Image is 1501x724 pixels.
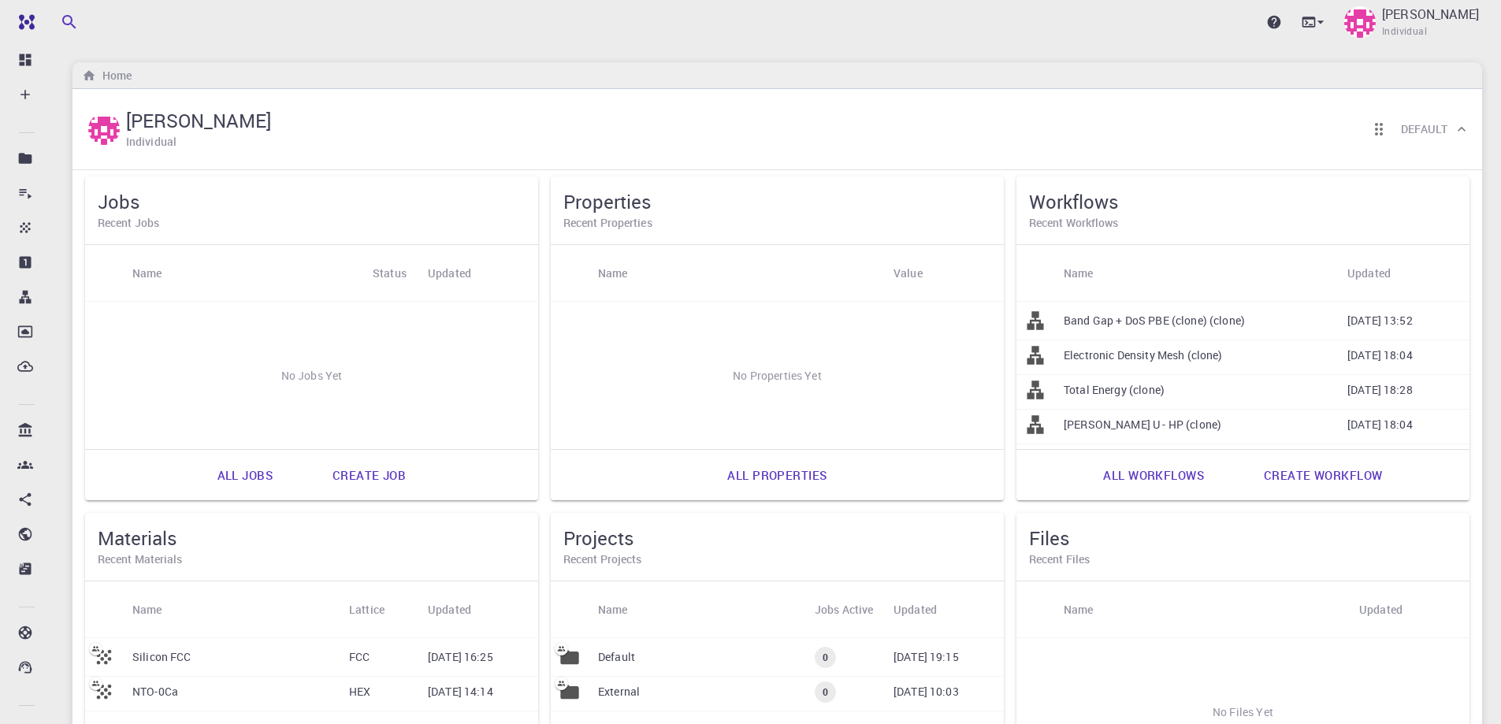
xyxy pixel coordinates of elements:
[349,581,385,638] div: Lattice
[886,581,1004,638] div: Updated
[124,245,365,302] div: Name
[200,456,290,494] a: All jobs
[365,245,420,302] div: Status
[132,581,162,638] div: Name
[98,189,526,214] h5: Jobs
[98,214,526,232] h6: Recent Jobs
[13,14,35,30] img: logo
[1029,551,1457,568] h6: Recent Files
[551,302,1004,449] div: No Properties Yet
[132,245,162,302] div: Name
[315,456,423,494] a: Create job
[1056,581,1351,638] div: Name
[1339,245,1458,302] div: Updated
[598,649,635,665] p: Default
[341,581,420,638] div: Lattice
[1029,214,1457,232] h6: Recent Workflows
[894,649,959,665] p: [DATE] 19:15
[132,684,178,700] p: NTO-0Ca
[1029,189,1457,214] h5: Workflows
[373,245,407,302] div: Status
[98,551,526,568] h6: Recent Materials
[428,649,493,665] p: [DATE] 16:25
[563,189,991,214] h5: Properties
[1056,245,1339,302] div: Name
[1016,581,1056,638] div: Icon
[563,214,991,232] h6: Recent Properties
[598,684,640,700] p: External
[1347,382,1413,398] p: [DATE] 18:28
[894,581,937,638] div: Updated
[1016,245,1056,302] div: Icon
[598,581,628,638] div: Name
[85,302,538,449] div: No Jobs Yet
[132,649,191,665] p: Silicon FCC
[1064,382,1165,398] p: Total Energy (clone)
[1347,245,1391,302] div: Updated
[428,581,471,638] div: Updated
[590,581,807,638] div: Name
[1064,245,1094,302] div: Name
[886,245,1004,302] div: Value
[894,684,959,700] p: [DATE] 10:03
[1347,417,1413,433] p: [DATE] 18:04
[1064,313,1245,329] p: Band Gap + DoS PBE (clone) (clone)
[1382,24,1427,39] span: Individual
[124,581,341,638] div: Name
[420,581,538,638] div: Updated
[1401,121,1447,138] h6: Default
[1344,6,1376,38] img: Elisban Sacari
[1064,581,1094,638] div: Name
[598,245,628,302] div: Name
[1029,525,1457,551] h5: Files
[815,581,874,638] div: Jobs Active
[428,245,471,302] div: Updated
[1246,456,1399,494] a: Create workflow
[816,651,834,664] span: 0
[563,525,991,551] h5: Projects
[126,108,271,133] h5: [PERSON_NAME]
[1347,347,1413,363] p: [DATE] 18:04
[98,525,526,551] h5: Materials
[590,245,886,302] div: Name
[816,685,834,699] span: 0
[1347,313,1413,329] p: [DATE] 13:52
[1363,113,1395,145] button: Reorder cards
[1064,347,1223,363] p: Electronic Density Mesh (clone)
[1086,456,1221,494] a: All workflows
[551,245,590,302] div: Icon
[72,89,1482,170] div: Elisban Sacari[PERSON_NAME]IndividualReorder cardsDefault
[349,684,370,700] p: HEX
[96,67,132,84] h6: Home
[1351,581,1469,638] div: Updated
[420,245,538,302] div: Updated
[1064,417,1221,433] p: [PERSON_NAME] U - HP (clone)
[551,581,590,638] div: Icon
[88,113,120,145] img: Elisban Sacari
[710,456,844,494] a: All properties
[563,551,991,568] h6: Recent Projects
[428,684,493,700] p: [DATE] 14:14
[1359,581,1403,638] div: Updated
[85,245,124,302] div: Icon
[85,581,124,638] div: Icon
[126,133,176,150] h6: Individual
[1447,670,1485,708] iframe: Intercom live chat
[349,649,370,665] p: FCC
[807,581,886,638] div: Jobs Active
[79,67,135,84] nav: breadcrumb
[1382,5,1479,24] p: [PERSON_NAME]
[894,245,923,302] div: Value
